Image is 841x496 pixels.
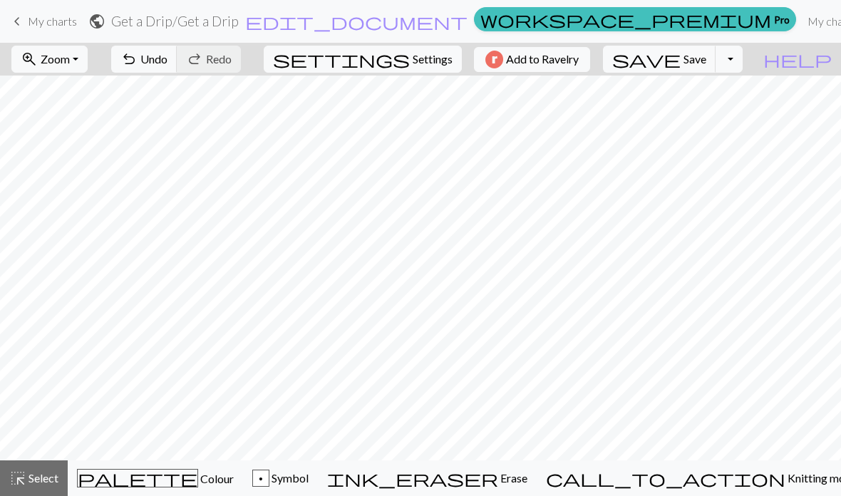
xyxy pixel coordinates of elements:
span: My charts [28,14,77,28]
span: help [763,49,832,69]
span: palette [78,468,197,488]
span: zoom_in [21,49,38,69]
span: Symbol [269,471,309,485]
span: Erase [498,471,527,485]
button: SettingsSettings [264,46,462,73]
i: Settings [273,51,410,68]
button: Save [603,46,716,73]
div: p [253,470,269,487]
span: keyboard_arrow_left [9,11,26,31]
span: Undo [140,52,167,66]
span: highlight_alt [9,468,26,488]
span: public [88,11,105,31]
span: settings [273,49,410,69]
span: workspace_premium [480,9,771,29]
span: Add to Ravelry [506,51,579,68]
button: Zoom [11,46,88,73]
span: Zoom [41,52,70,66]
span: undo [120,49,138,69]
span: Save [683,52,706,66]
a: My charts [9,9,77,33]
span: save [612,49,681,69]
a: Pro [474,7,796,31]
button: Add to Ravelry [474,47,590,72]
button: Erase [318,460,537,496]
h2: Get a Drip / Get a Drip [111,13,239,29]
img: Ravelry [485,51,503,68]
span: edit_document [245,11,468,31]
button: p Symbol [243,460,318,496]
button: Undo [111,46,177,73]
span: Settings [413,51,453,68]
span: ink_eraser [327,468,498,488]
button: Colour [68,460,243,496]
span: Colour [198,472,234,485]
span: Select [26,471,58,485]
span: call_to_action [546,468,785,488]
